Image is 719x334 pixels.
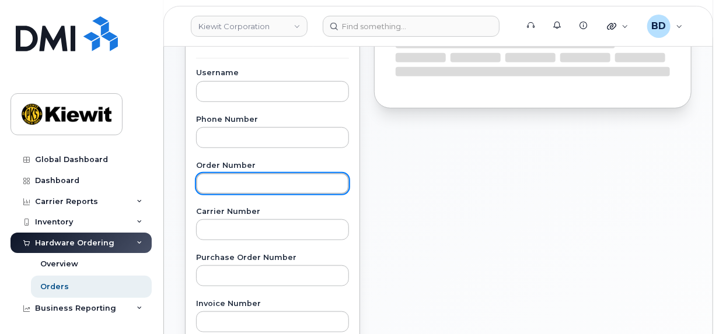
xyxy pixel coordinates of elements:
label: Username [196,69,349,77]
iframe: Messenger Launcher [668,283,710,325]
div: Quicklinks [599,15,637,38]
div: Barbara Dye [639,15,691,38]
label: Phone Number [196,116,349,124]
label: Order Number [196,162,349,170]
label: Invoice Number [196,300,349,308]
a: Kiewit Corporation [191,16,308,37]
span: BD [651,19,666,33]
input: Find something... [323,16,500,37]
label: Carrier Number [196,208,349,216]
label: Purchase Order Number [196,254,349,262]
